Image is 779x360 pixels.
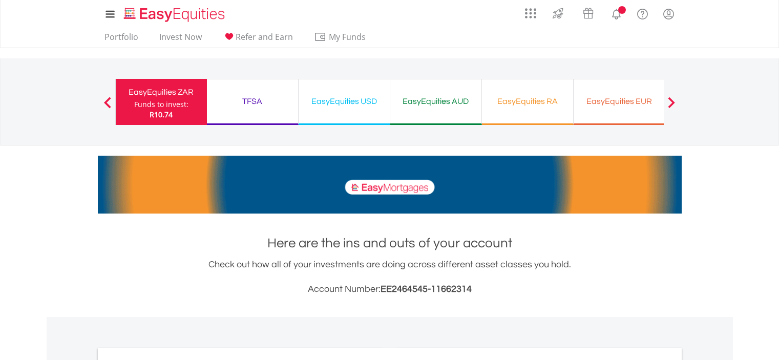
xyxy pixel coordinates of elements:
h3: Account Number: [98,282,682,297]
img: EasyEquities_Logo.png [122,6,229,23]
span: R10.74 [150,110,173,119]
div: Funds to invest: [134,99,188,110]
button: Next [661,102,682,112]
a: My Profile [656,3,682,25]
a: Notifications [603,3,629,23]
h1: Here are the ins and outs of your account [98,234,682,252]
div: Check out how all of your investments are doing across different asset classes you hold. [98,258,682,297]
div: EasyEquities USD [305,94,384,109]
a: AppsGrid [518,3,543,19]
div: EasyEquities RA [488,94,567,109]
div: EasyEquities ZAR [122,85,201,99]
img: EasyMortage Promotion Banner [98,156,682,214]
img: vouchers-v2.svg [580,5,597,22]
img: thrive-v2.svg [550,5,566,22]
span: Refer and Earn [236,31,293,43]
a: Invest Now [155,32,206,48]
div: EasyEquities EUR [580,94,659,109]
div: TFSA [213,94,292,109]
img: grid-menu-icon.svg [525,8,536,19]
span: My Funds [314,30,381,44]
a: Refer and Earn [219,32,297,48]
a: Home page [120,3,229,23]
span: EE2464545-11662314 [381,284,472,294]
a: FAQ's and Support [629,3,656,23]
a: Portfolio [100,32,142,48]
button: Previous [97,102,118,112]
div: EasyEquities AUD [396,94,475,109]
a: Vouchers [573,3,603,22]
